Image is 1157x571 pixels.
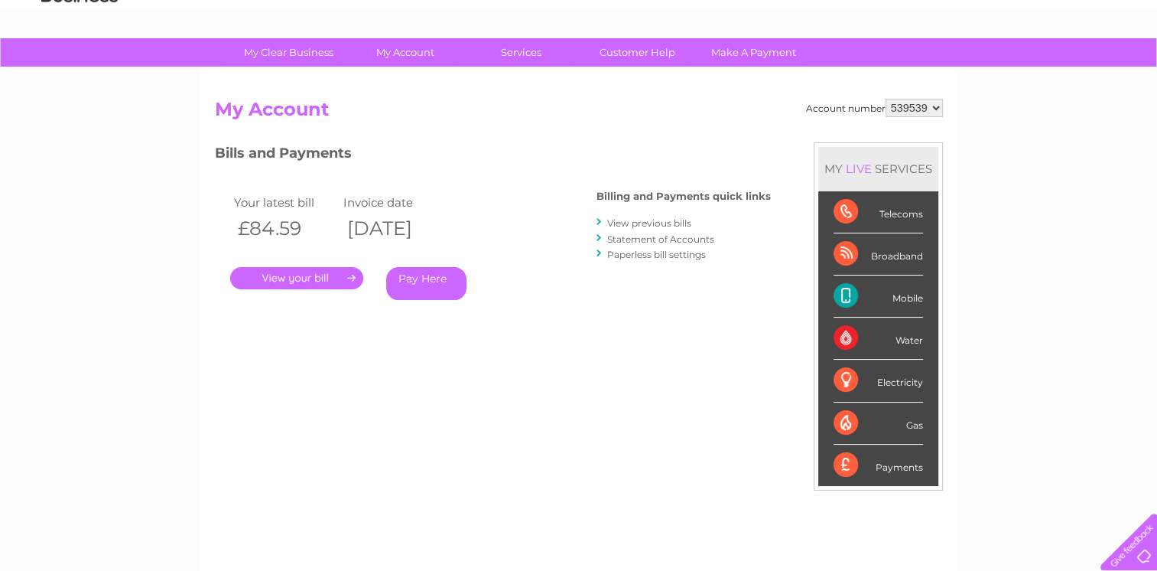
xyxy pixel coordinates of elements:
div: Water [834,318,923,360]
div: LIVE [843,162,875,176]
div: Mobile [834,276,923,318]
div: Payments [834,445,923,486]
a: Telecoms [969,65,1015,77]
a: View previous bills [607,217,691,229]
a: Customer Help [574,38,700,67]
a: Contact [1055,65,1093,77]
div: Telecoms [834,191,923,233]
h3: Bills and Payments [215,142,771,169]
div: Electricity [834,360,923,402]
th: [DATE] [340,213,450,244]
h4: Billing and Payments quick links [596,191,771,202]
div: Account number [806,99,943,117]
h2: My Account [215,99,943,128]
div: Clear Business is a trading name of Verastar Limited (registered in [GEOGRAPHIC_DATA] No. 3667643... [218,8,941,74]
div: MY SERVICES [818,147,938,191]
th: £84.59 [230,213,340,244]
div: Broadband [834,233,923,276]
td: Your latest bill [230,192,340,213]
a: Statement of Accounts [607,233,714,245]
a: Log out [1107,65,1142,77]
a: Water [888,65,917,77]
td: Invoice date [340,192,450,213]
a: Energy [926,65,960,77]
a: Pay Here [386,267,466,300]
a: My Account [342,38,468,67]
a: My Clear Business [226,38,352,67]
a: Make A Payment [691,38,817,67]
a: . [230,267,363,289]
a: 0333 014 3131 [869,8,974,27]
a: Paperless bill settings [607,249,706,260]
a: Blog [1024,65,1046,77]
img: logo.png [41,40,119,86]
div: Gas [834,403,923,445]
a: Services [458,38,584,67]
